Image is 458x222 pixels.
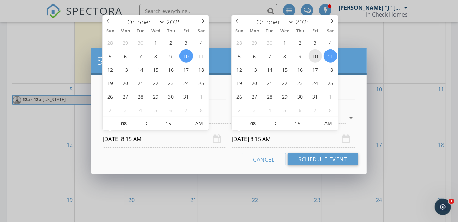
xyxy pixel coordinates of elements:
[263,49,276,63] span: October 7, 2025
[133,29,148,33] span: Tue
[309,49,322,63] span: October 10, 2025
[195,103,208,117] span: November 8, 2025
[263,103,276,117] span: November 4, 2025
[164,63,178,76] span: October 16, 2025
[164,49,178,63] span: October 9, 2025
[309,36,322,49] span: October 3, 2025
[104,90,117,103] span: October 26, 2025
[119,76,132,90] span: October 20, 2025
[247,29,262,33] span: Mon
[195,63,208,76] span: October 18, 2025
[148,29,163,33] span: Wed
[195,49,208,63] span: October 11, 2025
[164,103,178,117] span: November 6, 2025
[165,18,187,27] input: Year
[324,63,337,76] span: October 18, 2025
[248,63,261,76] span: October 13, 2025
[293,36,307,49] span: October 2, 2025
[292,29,308,33] span: Thu
[324,90,337,103] span: November 1, 2025
[263,63,276,76] span: October 14, 2025
[248,76,261,90] span: October 20, 2025
[293,76,307,90] span: October 23, 2025
[179,36,193,49] span: October 3, 2025
[324,49,337,63] span: October 11, 2025
[233,63,246,76] span: October 12, 2025
[232,131,355,148] input: Select date
[294,18,316,27] input: Year
[145,117,147,130] span: :
[324,76,337,90] span: October 25, 2025
[104,103,117,117] span: November 2, 2025
[278,63,292,76] span: October 15, 2025
[277,29,292,33] span: Wed
[263,90,276,103] span: October 28, 2025
[278,76,292,90] span: October 22, 2025
[263,36,276,49] span: September 30, 2025
[262,29,277,33] span: Tue
[278,103,292,117] span: November 5, 2025
[134,76,147,90] span: October 21, 2025
[309,76,322,90] span: October 24, 2025
[323,29,338,33] span: Sat
[195,90,208,103] span: November 1, 2025
[134,36,147,49] span: September 30, 2025
[194,29,209,33] span: Sat
[149,49,163,63] span: October 8, 2025
[435,199,451,215] iframe: Intercom live chat
[274,117,276,130] span: :
[119,63,132,76] span: October 13, 2025
[118,29,133,33] span: Mon
[149,76,163,90] span: October 22, 2025
[233,90,246,103] span: October 26, 2025
[119,49,132,63] span: October 6, 2025
[179,90,193,103] span: October 31, 2025
[278,36,292,49] span: October 1, 2025
[164,90,178,103] span: October 30, 2025
[233,36,246,49] span: September 28, 2025
[119,103,132,117] span: November 3, 2025
[103,29,118,33] span: Sun
[149,63,163,76] span: October 15, 2025
[104,49,117,63] span: October 5, 2025
[179,103,193,117] span: November 7, 2025
[293,103,307,117] span: November 6, 2025
[233,49,246,63] span: October 5, 2025
[248,36,261,49] span: September 29, 2025
[163,29,178,33] span: Thu
[293,90,307,103] span: October 30, 2025
[233,76,246,90] span: October 19, 2025
[195,76,208,90] span: October 25, 2025
[324,103,337,117] span: November 8, 2025
[248,103,261,117] span: November 3, 2025
[164,76,178,90] span: October 23, 2025
[190,117,209,130] span: Click to toggle
[278,49,292,63] span: October 8, 2025
[149,90,163,103] span: October 29, 2025
[119,36,132,49] span: September 29, 2025
[309,63,322,76] span: October 17, 2025
[104,76,117,90] span: October 19, 2025
[347,114,355,122] i: arrow_drop_down
[309,90,322,103] span: October 31, 2025
[319,117,338,130] span: Click to toggle
[149,36,163,49] span: October 1, 2025
[324,36,337,49] span: October 4, 2025
[134,90,147,103] span: October 28, 2025
[248,49,261,63] span: October 6, 2025
[103,131,226,148] input: Select date
[195,36,208,49] span: October 4, 2025
[242,153,286,165] button: Cancel
[288,153,358,165] button: Schedule Event
[293,49,307,63] span: October 9, 2025
[149,103,163,117] span: November 5, 2025
[134,103,147,117] span: November 4, 2025
[449,199,454,204] span: 1
[164,36,178,49] span: October 2, 2025
[134,63,147,76] span: October 14, 2025
[232,29,247,33] span: Sun
[233,103,246,117] span: November 2, 2025
[293,63,307,76] span: October 16, 2025
[278,90,292,103] span: October 29, 2025
[308,29,323,33] span: Fri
